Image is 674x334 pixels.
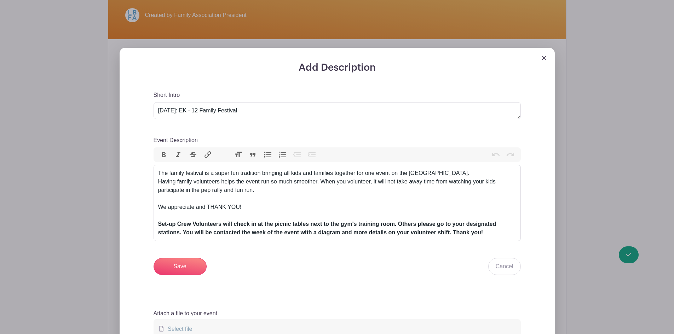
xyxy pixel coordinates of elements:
textarea: [DATE]: EK - 12 Family Festival [154,102,521,119]
button: Strikethrough [186,150,201,159]
button: Italic [171,150,186,159]
trix-editor: Event Description [154,165,521,241]
button: Link [200,150,215,159]
input: Save [154,258,207,275]
button: Heading [231,150,246,159]
span: Select file [165,326,192,332]
label: Short Intro [154,91,180,99]
button: Decrease Level [290,150,305,159]
button: Undo [488,150,503,159]
div: The family festival is a super fun tradition bringing all kids and families together for one even... [158,169,516,237]
button: Redo [503,150,518,159]
p: Attach a file to your event [154,309,521,318]
button: Bold [156,150,171,159]
button: Quote [246,150,260,159]
button: Numbers [275,150,290,159]
strong: Set-up Crew Volunteers will check in at the picnic tables next to the gym's training room. Others... [158,221,496,235]
a: Cancel [488,258,521,275]
button: Increase Level [304,150,319,159]
h3: Add Description [154,62,521,74]
label: Event Description [154,136,198,145]
button: Bullets [260,150,275,159]
img: close_button-5f87c8562297e5c2d7936805f587ecaba9071eb48480494691a3f1689db116b3.svg [542,56,546,60]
